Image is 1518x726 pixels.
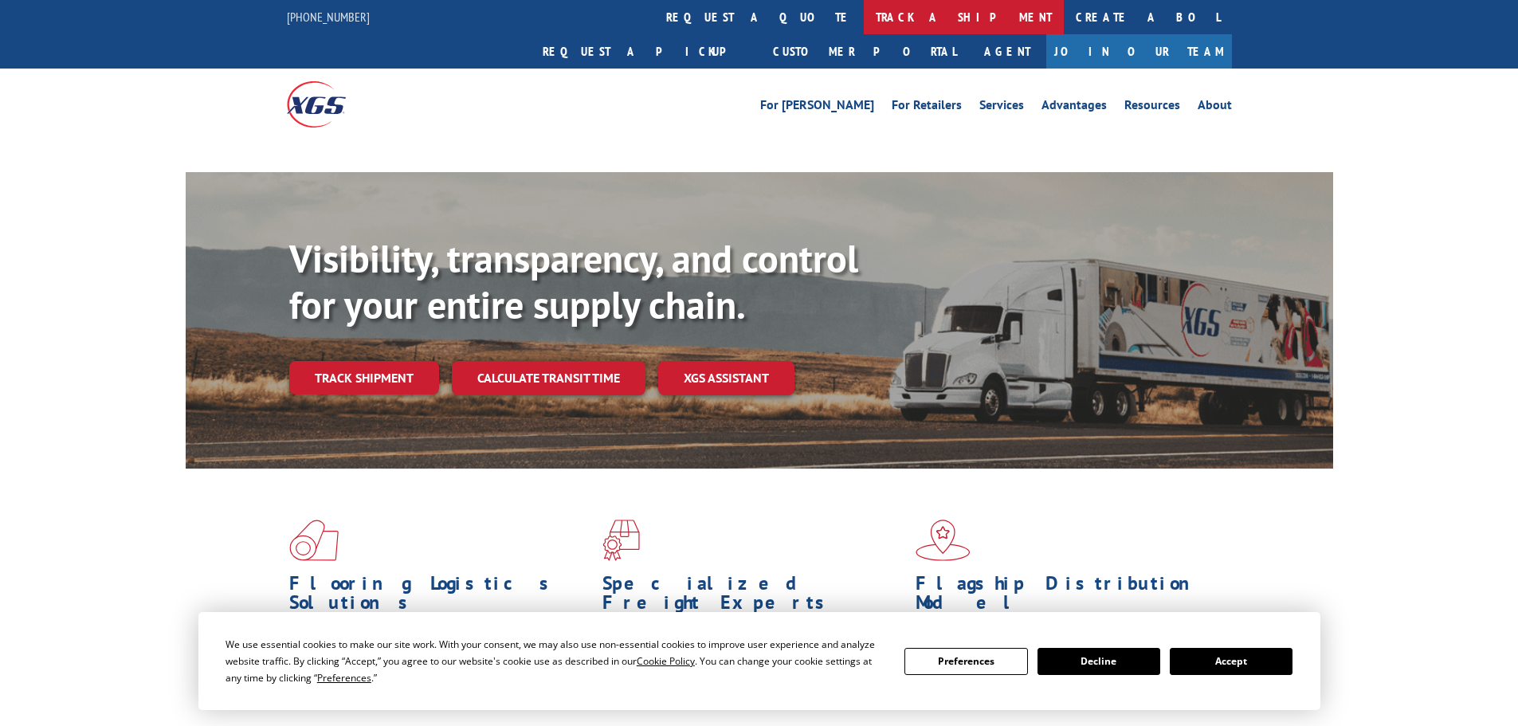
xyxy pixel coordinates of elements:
[226,636,885,686] div: We use essential cookies to make our site work. With your consent, we may also use non-essential ...
[289,361,439,394] a: Track shipment
[1124,99,1180,116] a: Resources
[1037,648,1160,675] button: Decline
[1198,99,1232,116] a: About
[637,654,695,668] span: Cookie Policy
[602,520,640,561] img: xgs-icon-focused-on-flooring-red
[904,648,1027,675] button: Preferences
[968,34,1046,69] a: Agent
[317,671,371,685] span: Preferences
[658,361,794,395] a: XGS ASSISTANT
[761,34,968,69] a: Customer Portal
[1046,34,1232,69] a: Join Our Team
[531,34,761,69] a: Request a pickup
[979,99,1024,116] a: Services
[289,574,590,620] h1: Flooring Logistics Solutions
[198,612,1320,710] div: Cookie Consent Prompt
[289,233,858,329] b: Visibility, transparency, and control for your entire supply chain.
[892,99,962,116] a: For Retailers
[1041,99,1107,116] a: Advantages
[1170,648,1292,675] button: Accept
[287,9,370,25] a: [PHONE_NUMBER]
[602,574,904,620] h1: Specialized Freight Experts
[760,99,874,116] a: For [PERSON_NAME]
[289,520,339,561] img: xgs-icon-total-supply-chain-intelligence-red
[452,361,645,395] a: Calculate transit time
[916,574,1217,620] h1: Flagship Distribution Model
[916,520,971,561] img: xgs-icon-flagship-distribution-model-red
